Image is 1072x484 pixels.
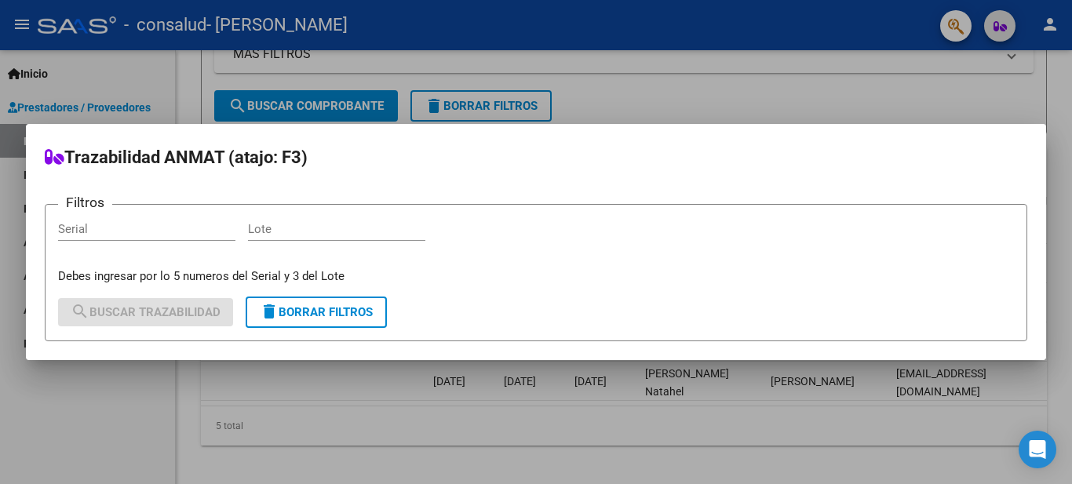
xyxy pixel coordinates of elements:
[1019,431,1056,468] div: Open Intercom Messenger
[71,305,221,319] span: Buscar Trazabilidad
[45,143,1027,173] h2: Trazabilidad ANMAT (atajo: F3)
[58,192,112,213] h3: Filtros
[58,267,1014,286] p: Debes ingresar por lo 5 numeros del Serial y 3 del Lote
[260,305,373,319] span: Borrar Filtros
[260,302,279,321] mat-icon: delete
[246,297,387,328] button: Borrar Filtros
[58,298,233,326] button: Buscar Trazabilidad
[71,302,89,321] mat-icon: search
